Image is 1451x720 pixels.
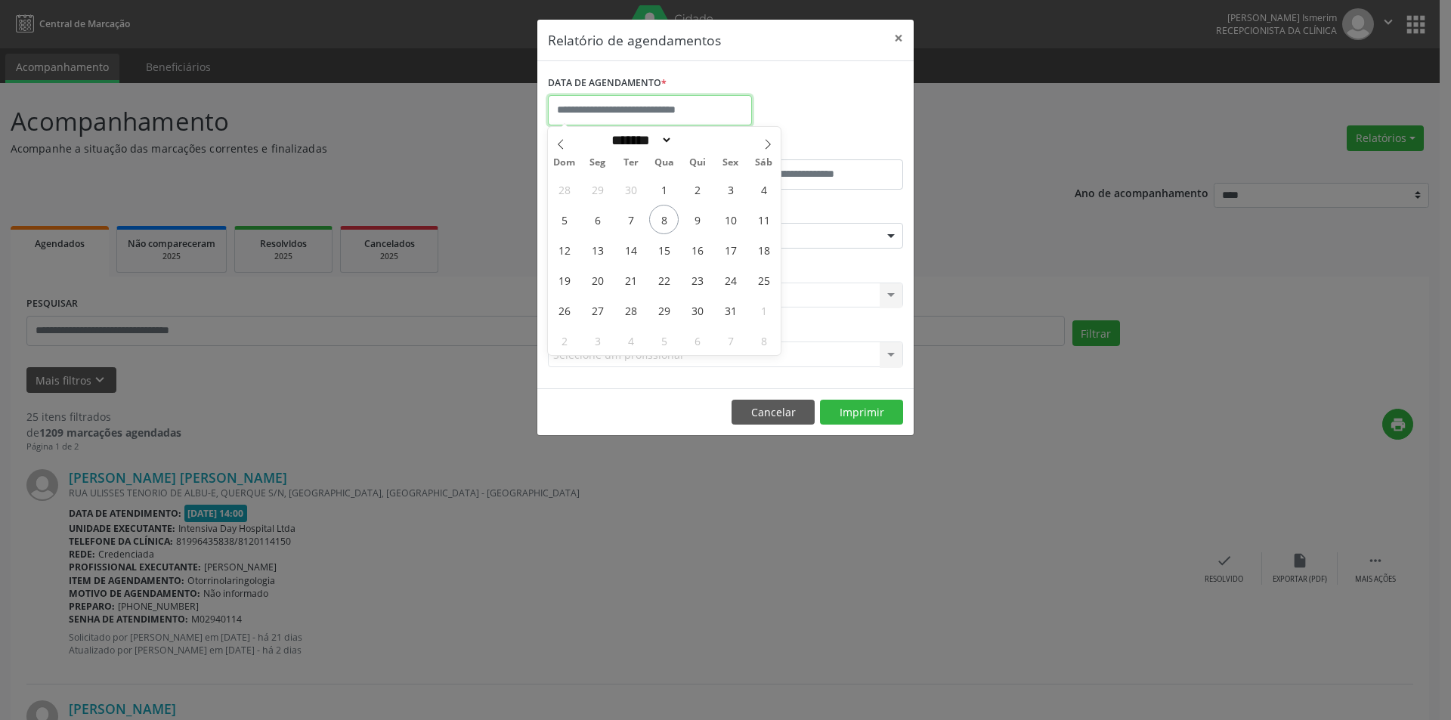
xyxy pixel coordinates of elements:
[716,235,745,264] span: Outubro 17, 2025
[682,175,712,204] span: Outubro 2, 2025
[732,400,815,425] button: Cancelar
[749,295,778,325] span: Novembro 1, 2025
[549,235,579,264] span: Outubro 12, 2025
[673,132,722,148] input: Year
[749,326,778,355] span: Novembro 8, 2025
[583,235,612,264] span: Outubro 13, 2025
[649,205,679,234] span: Outubro 8, 2025
[714,158,747,168] span: Sex
[548,158,581,168] span: Dom
[682,205,712,234] span: Outubro 9, 2025
[649,265,679,295] span: Outubro 22, 2025
[583,265,612,295] span: Outubro 20, 2025
[820,400,903,425] button: Imprimir
[616,265,645,295] span: Outubro 21, 2025
[749,205,778,234] span: Outubro 11, 2025
[549,265,579,295] span: Outubro 19, 2025
[649,295,679,325] span: Outubro 29, 2025
[548,72,667,95] label: DATA DE AGENDAMENTO
[682,295,712,325] span: Outubro 30, 2025
[648,158,681,168] span: Qua
[616,175,645,204] span: Setembro 30, 2025
[649,326,679,355] span: Novembro 5, 2025
[716,326,745,355] span: Novembro 7, 2025
[749,265,778,295] span: Outubro 25, 2025
[606,132,673,148] select: Month
[747,158,781,168] span: Sáb
[682,326,712,355] span: Novembro 6, 2025
[649,235,679,264] span: Outubro 15, 2025
[883,20,914,57] button: Close
[682,265,712,295] span: Outubro 23, 2025
[549,295,579,325] span: Outubro 26, 2025
[549,205,579,234] span: Outubro 5, 2025
[583,175,612,204] span: Setembro 29, 2025
[583,326,612,355] span: Novembro 3, 2025
[616,235,645,264] span: Outubro 14, 2025
[614,158,648,168] span: Ter
[548,30,721,50] h5: Relatório de agendamentos
[581,158,614,168] span: Seg
[583,295,612,325] span: Outubro 27, 2025
[716,265,745,295] span: Outubro 24, 2025
[583,205,612,234] span: Outubro 6, 2025
[729,136,903,159] label: ATÉ
[716,295,745,325] span: Outubro 31, 2025
[649,175,679,204] span: Outubro 1, 2025
[616,326,645,355] span: Novembro 4, 2025
[681,158,714,168] span: Qui
[616,295,645,325] span: Outubro 28, 2025
[682,235,712,264] span: Outubro 16, 2025
[549,326,579,355] span: Novembro 2, 2025
[749,175,778,204] span: Outubro 4, 2025
[549,175,579,204] span: Setembro 28, 2025
[616,205,645,234] span: Outubro 7, 2025
[716,175,745,204] span: Outubro 3, 2025
[716,205,745,234] span: Outubro 10, 2025
[749,235,778,264] span: Outubro 18, 2025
